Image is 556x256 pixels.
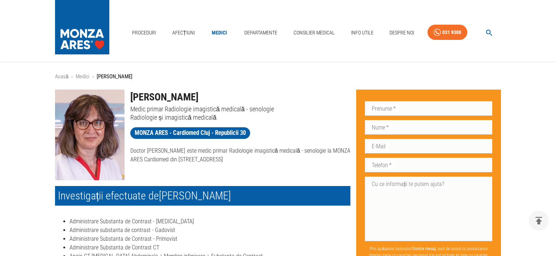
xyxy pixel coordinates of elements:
[55,186,350,206] h2: Investigații efectuate de [PERSON_NAME]
[129,25,159,40] a: Proceduri
[412,246,436,251] b: Trimite mesaj
[130,146,350,164] p: Doctor [PERSON_NAME] este medic primar Radiologie imagistică medicală - senologie la MONZA ARES C...
[348,25,376,40] a: Info Utile
[130,113,350,121] p: Radiologie și imagistică medicală
[130,128,250,137] span: MONZA ARES - Cardiomed Cluj - Republicii 30
[442,28,461,37] div: 031 9300
[69,243,350,252] li: Administrare Substanta de Contrast CT
[97,73,132,81] p: [PERSON_NAME]
[130,105,350,113] p: Medic primar Radiologie imagistică medicală - senologie
[291,25,338,40] a: Consilier Medical
[130,90,350,105] h1: [PERSON_NAME]
[69,226,350,235] li: Administrare substanta de contrast - Gadovist
[55,73,68,80] a: Acasă
[208,25,231,40] a: Medici
[76,73,89,80] a: Medici
[55,90,125,180] img: Dr. Diana Modoi
[130,127,250,139] a: MONZA ARES - Cardiomed Cluj - Republicii 30
[529,211,549,231] button: delete
[55,73,501,81] nav: breadcrumb
[69,235,350,243] li: Administrare Substanta de Contrast - Primovist
[387,25,417,40] a: Despre Noi
[241,25,280,40] a: Departamente
[69,217,350,226] li: Administrare Substanta de Contrast - [MEDICAL_DATA]
[427,25,467,40] a: 031 9300
[169,25,198,40] a: Afecțiuni
[71,73,73,81] li: ›
[92,73,94,81] li: ›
